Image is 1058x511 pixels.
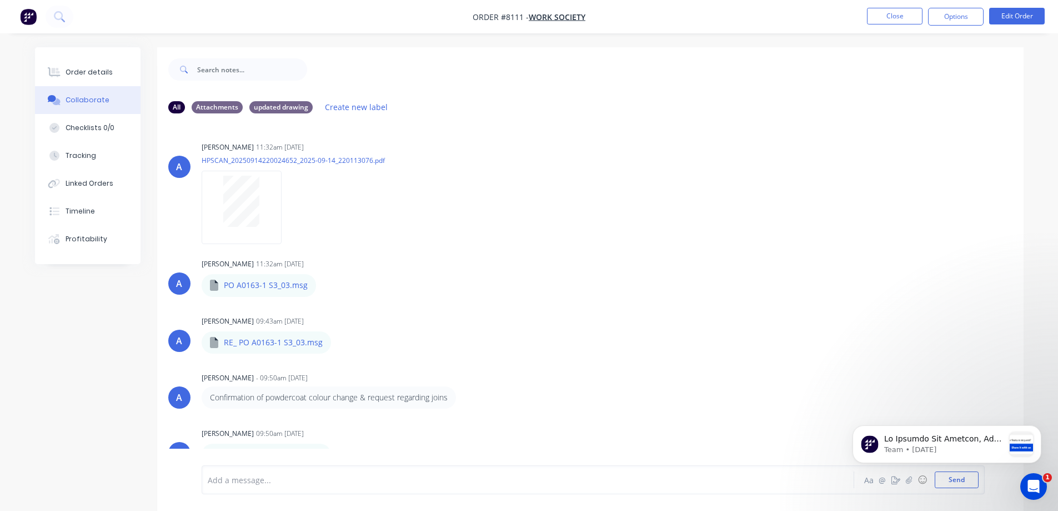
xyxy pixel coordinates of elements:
div: 09:43am [DATE] [256,316,304,326]
span: 1 [1043,473,1052,482]
button: Linked Orders [35,170,141,197]
button: Close [867,8,922,24]
div: A [176,391,182,404]
button: ☺ [916,473,929,487]
button: Timeline [35,197,141,225]
div: A [176,334,182,348]
span: Order #8111 - [473,12,529,22]
div: Tracking [66,151,96,161]
button: Edit Order [989,8,1045,24]
div: 11:32am [DATE] [256,142,304,152]
button: Tracking [35,142,141,170]
div: - 09:50am [DATE] [256,373,308,383]
div: A [176,446,182,460]
button: Create new label [319,100,394,115]
button: Checklists 0/0 [35,114,141,142]
div: [PERSON_NAME] [202,429,254,439]
div: Collaborate [66,95,109,105]
div: A [176,160,182,173]
iframe: Intercom notifications message [836,403,1058,481]
button: Options [928,8,984,26]
div: All [168,101,185,113]
div: [PERSON_NAME] [202,259,254,269]
button: Profitability [35,225,141,253]
iframe: Intercom live chat [1020,473,1047,500]
div: updated drawing [249,101,313,113]
div: 09:50am [DATE] [256,429,304,439]
p: Confirmation of powdercoat colour change & request regarding joins [210,392,448,403]
p: Message from Team, sent 3w ago [48,42,168,52]
p: HPSCAN_20250914220024652_2025-09-14_220113076.pdf [202,156,385,165]
div: Order details [66,67,113,77]
div: Linked Orders [66,178,113,188]
div: [PERSON_NAME] [202,142,254,152]
button: Order details [35,58,141,86]
div: [PERSON_NAME] [202,373,254,383]
div: A [176,277,182,290]
div: Profitability [66,234,107,244]
img: Factory [20,8,37,25]
input: Search notes... [197,58,307,81]
p: RE_ PO A0163-1 S3_03.msg [224,337,323,348]
div: Attachments [192,101,243,113]
p: PO A0163-1 S3_03.msg [224,280,308,291]
button: Collaborate [35,86,141,114]
div: [PERSON_NAME] [202,316,254,326]
a: Work Society [529,12,585,22]
div: 11:32am [DATE] [256,259,304,269]
div: Checklists 0/0 [66,123,114,133]
div: Timeline [66,206,95,216]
